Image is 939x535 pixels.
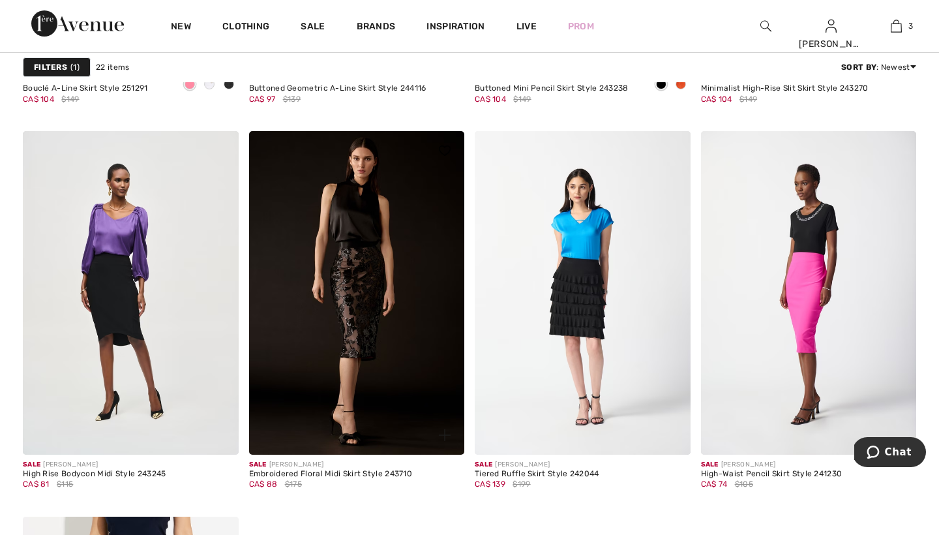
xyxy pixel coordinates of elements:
span: Sale [249,75,267,83]
span: CA$ 104 [701,95,732,104]
div: Tiered Ruffle Skirt Style 242044 [475,470,599,479]
img: Tiered Ruffle Skirt Style 242044. Black [475,131,691,455]
div: Embroidered Floral Midi Skirt Style 243710 [249,470,413,479]
img: plus_v2.svg [439,429,451,441]
span: $115 [57,478,73,490]
div: Black [651,74,671,96]
span: Sale [23,75,40,83]
a: Sign In [826,20,837,32]
img: search the website [760,18,771,34]
a: Prom [568,20,594,33]
div: [PERSON_NAME] [475,460,599,470]
span: Sale [701,75,719,83]
div: [PERSON_NAME] [701,460,842,470]
span: Sale [475,75,492,83]
a: Embroidered Floral Midi Skirt Style 243710. Black [249,131,465,455]
img: 1ère Avenue [31,10,124,37]
span: 22 items [96,61,129,73]
span: Sale [23,461,40,468]
span: CA$ 74 [701,480,728,489]
strong: Sort By [841,63,876,72]
span: $139 [283,93,301,105]
div: [PERSON_NAME] [249,460,413,470]
span: $149 [739,93,757,105]
img: heart_black_full.svg [439,145,451,156]
span: 1 [70,61,80,73]
a: 3 [864,18,928,34]
span: $175 [285,478,302,490]
div: Lava [671,74,691,96]
div: High-Waist Pencil Skirt Style 241230 [701,470,842,479]
div: : Newest [841,61,916,73]
span: $149 [61,93,79,105]
a: Sale [301,21,325,35]
span: CA$ 88 [249,480,278,489]
span: $199 [513,478,530,490]
div: Minimalist High-Rise Slit Skirt Style 243270 [701,84,869,93]
img: High Rise Bodycon Midi Style 243245. Black [23,131,239,455]
span: Inspiration [426,21,484,35]
img: My Info [826,18,837,34]
span: CA$ 139 [475,480,505,489]
a: Brands [357,21,396,35]
iframe: Opens a widget where you can chat to one of our agents [854,437,926,470]
div: Black [219,74,239,96]
img: High-Waist Pencil Skirt Style 241230. Ultra pink [701,131,917,455]
div: Off White [200,74,219,96]
span: Sale [701,461,719,468]
div: High Rise Bodycon Midi Style 243245 [23,470,166,479]
div: [PERSON_NAME] [23,460,166,470]
span: $149 [513,93,531,105]
a: New [171,21,191,35]
a: Live [516,20,537,33]
span: 3 [908,20,913,32]
span: $105 [735,478,753,490]
a: Clothing [222,21,269,35]
span: Sale [475,461,492,468]
div: Buttoned Geometric A-Line Skirt Style 244116 [249,84,426,93]
span: CA$ 81 [23,480,50,489]
div: [PERSON_NAME] [799,37,863,51]
span: CA$ 104 [475,95,506,104]
span: CA$ 104 [23,95,54,104]
div: Pink [180,74,200,96]
span: Sale [249,461,267,468]
div: Bouclé A-Line Skirt Style 251291 [23,84,148,93]
img: My Bag [891,18,902,34]
span: CA$ 97 [249,95,276,104]
strong: Filters [34,61,67,73]
div: Buttoned Mini Pencil Skirt Style 243238 [475,84,629,93]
